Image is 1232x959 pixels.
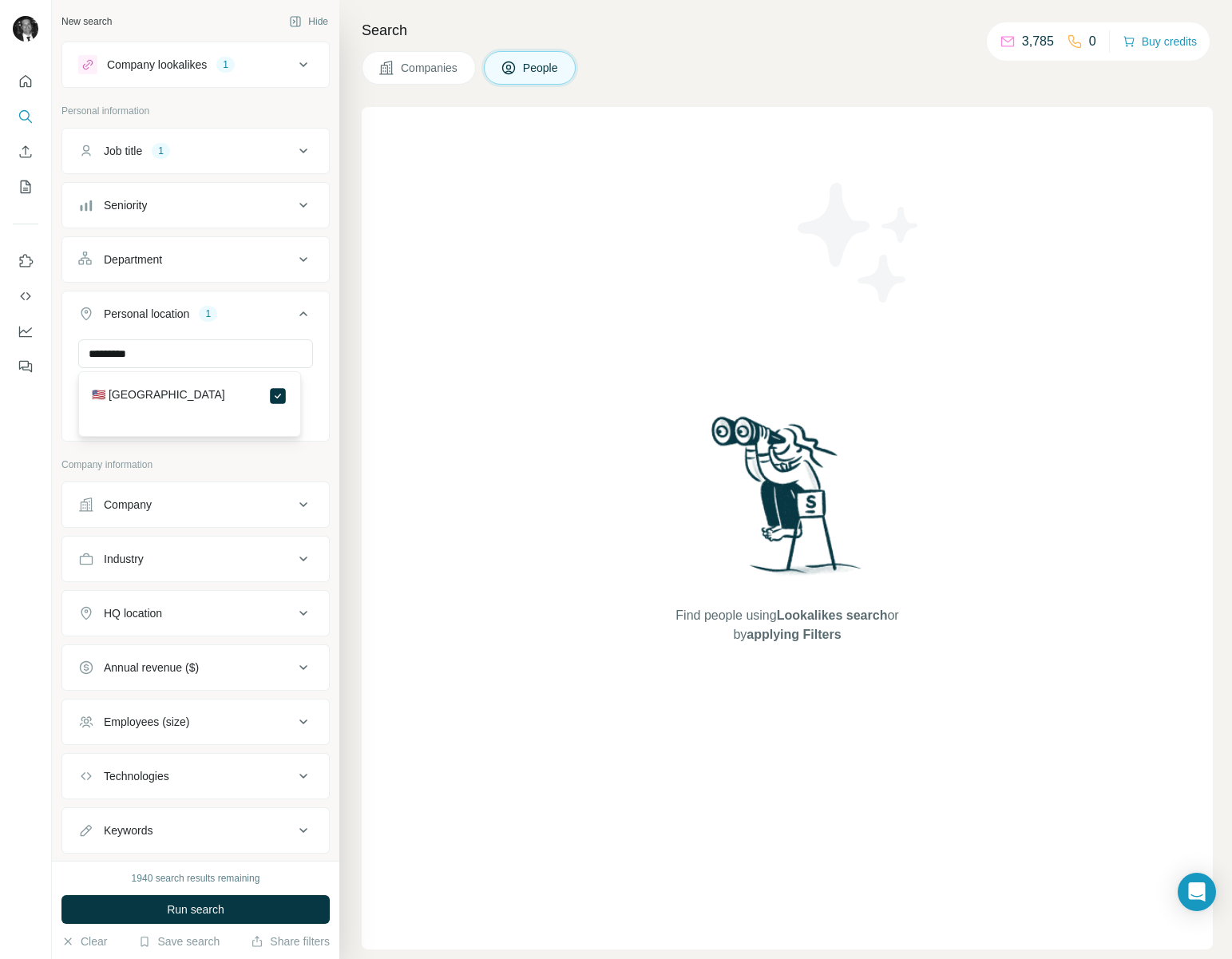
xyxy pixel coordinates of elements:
div: Department [104,252,162,267]
div: 1 [216,57,235,72]
div: Keywords [104,822,153,838]
button: Department [62,240,329,279]
button: Run search [61,895,330,924]
p: Personal information [61,104,330,118]
span: applying Filters [747,628,841,641]
p: 3,785 [1022,32,1054,51]
button: Enrich CSV [13,137,38,166]
div: 1940 search results remaining [132,871,260,886]
button: Keywords [62,811,329,850]
div: Technologies [104,768,169,784]
button: Company lookalikes1 [62,46,329,84]
span: Lookalikes search [777,608,888,622]
button: Job title1 [62,132,329,170]
div: Company lookalikes [107,57,207,73]
div: Company [104,497,152,513]
button: Employees (size) [62,703,329,741]
div: Annual revenue ($) [104,660,199,676]
p: Company information [61,458,330,472]
div: HQ location [104,605,162,621]
label: 🇺🇸 [GEOGRAPHIC_DATA] [92,386,225,406]
img: Avatar [13,16,38,42]
button: Feedback [13,352,38,381]
button: Share filters [251,933,330,949]
div: Employees (size) [104,714,189,730]
button: Buy credits [1123,30,1197,53]
div: Personal location [104,306,189,322]
button: My lists [13,172,38,201]
button: Industry [62,540,329,578]
h4: Search [362,19,1213,42]
div: 1 [199,307,217,321]
div: New search [61,14,112,29]
button: Use Surfe on LinkedIn [13,247,38,275]
p: 0 [1089,32,1096,51]
div: Industry [104,551,144,567]
span: Find people using or by [660,606,915,644]
button: Hide [278,10,339,34]
button: Clear [61,933,107,949]
div: Job title [104,143,142,159]
img: Surfe Illustration - Stars [787,171,931,315]
span: People [523,60,560,76]
span: Run search [167,902,224,917]
button: Search [13,102,38,131]
button: Seniority [62,186,329,224]
div: Seniority [104,197,147,213]
button: HQ location [62,594,329,632]
button: Annual revenue ($) [62,648,329,687]
button: Quick start [13,67,38,96]
button: Technologies [62,757,329,795]
button: Company [62,485,329,524]
div: Open Intercom Messenger [1178,873,1216,911]
div: 1 [152,144,170,158]
button: Dashboard [13,317,38,346]
span: Companies [401,60,459,76]
img: Surfe Illustration - Woman searching with binoculars [704,412,870,590]
button: Personal location1 [62,295,329,339]
button: Use Surfe API [13,282,38,311]
button: Save search [138,933,220,949]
